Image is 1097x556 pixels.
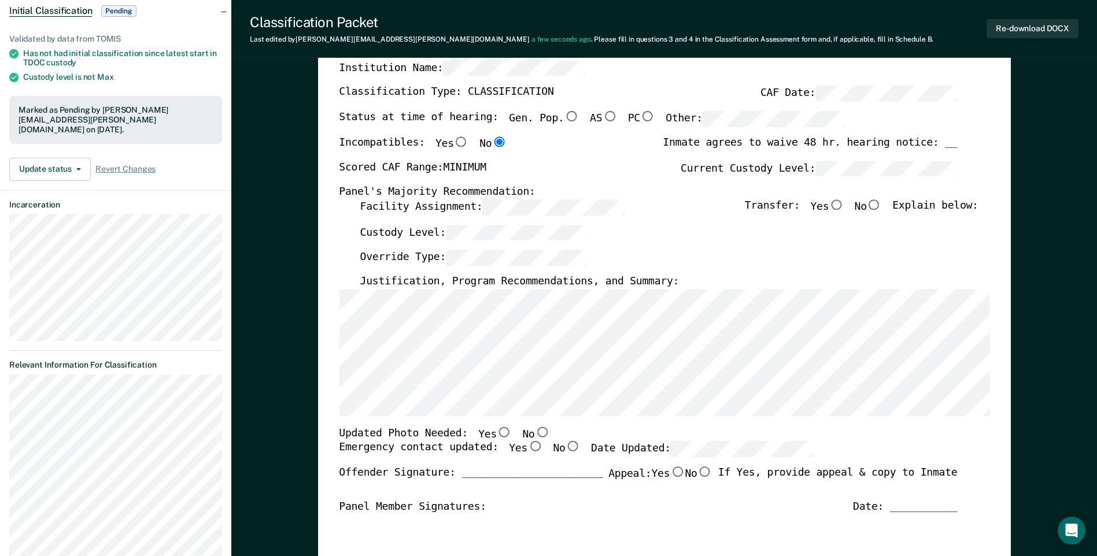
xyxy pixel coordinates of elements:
[522,427,549,442] label: No
[46,58,76,67] span: custody
[867,199,882,210] input: No
[685,466,712,481] label: No
[602,111,617,121] input: AS
[360,199,624,216] label: Facility Assignment:
[9,200,222,210] dt: Incarceration
[627,111,655,127] label: PC
[95,164,156,174] span: Revert Changes
[339,136,507,161] div: Incompatibles:
[339,186,957,200] div: Panel's Majority Recommendation:
[339,427,550,442] div: Updated Photo Needed:
[527,441,542,451] input: Yes
[640,111,655,121] input: PC
[23,49,222,68] div: Has not had initial classification since latest start in TDOC
[446,250,588,266] input: Override Type:
[339,86,553,102] label: Classification Type: CLASSIFICATION
[101,5,136,17] span: Pending
[339,466,957,500] div: Offender Signature: _______________________ If Yes, provide appeal & copy to Inmate
[987,19,1078,38] button: Re-download DOCX
[591,441,812,457] label: Date Updated:
[9,360,222,370] dt: Relevant Information For Classification
[553,441,580,457] label: No
[446,225,588,241] input: Custody Level:
[564,111,579,121] input: Gen. Pop.
[531,35,591,43] span: a few seconds ago
[339,500,486,514] div: Panel Member Signatures:
[829,199,844,210] input: Yes
[853,500,957,514] div: Date: ___________
[670,466,685,477] input: Yes
[492,136,507,147] input: No
[360,250,588,266] label: Override Type:
[703,111,844,127] input: Other:
[23,72,222,82] div: Custody level is not
[443,61,585,77] input: Institution Name:
[565,441,580,451] input: No
[97,72,114,81] span: Max
[482,199,624,216] input: Facility Assignment:
[815,86,957,102] input: CAF Date:
[663,136,957,161] div: Inmate agrees to waive 48 hr. hearing notice: __
[697,466,712,477] input: No
[360,225,588,241] label: Custody Level:
[745,199,978,225] div: Transfer: Explain below:
[608,466,712,491] label: Appeal:
[760,86,957,102] label: CAF Date:
[339,441,812,466] div: Emergency contact updated:
[250,35,933,43] div: Last edited by [PERSON_NAME][EMAIL_ADDRESS][PERSON_NAME][DOMAIN_NAME] . Please fill in questions ...
[854,199,881,216] label: No
[497,427,512,437] input: Yes
[479,136,507,151] label: No
[360,275,679,289] label: Justification, Program Recommendations, and Summary:
[339,61,585,77] label: Institution Name:
[666,111,844,127] label: Other:
[339,161,486,177] label: Scored CAF Range: MINIMUM
[250,14,933,31] div: Classification Packet
[339,111,844,136] div: Status at time of hearing:
[590,111,617,127] label: AS
[509,441,542,457] label: Yes
[453,136,468,147] input: Yes
[671,441,812,457] input: Date Updated:
[9,158,91,181] button: Update status
[435,136,469,151] label: Yes
[815,161,957,177] input: Current Custody Level:
[651,466,685,481] label: Yes
[509,111,579,127] label: Gen. Pop.
[810,199,844,216] label: Yes
[9,5,92,17] span: Initial Classification
[19,105,213,134] div: Marked as Pending by [PERSON_NAME][EMAIL_ADDRESS][PERSON_NAME][DOMAIN_NAME] on [DATE].
[478,427,512,442] label: Yes
[534,427,549,437] input: No
[1058,517,1085,544] div: Open Intercom Messenger
[681,161,957,177] label: Current Custody Level:
[9,34,222,44] div: Validated by data from TOMIS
